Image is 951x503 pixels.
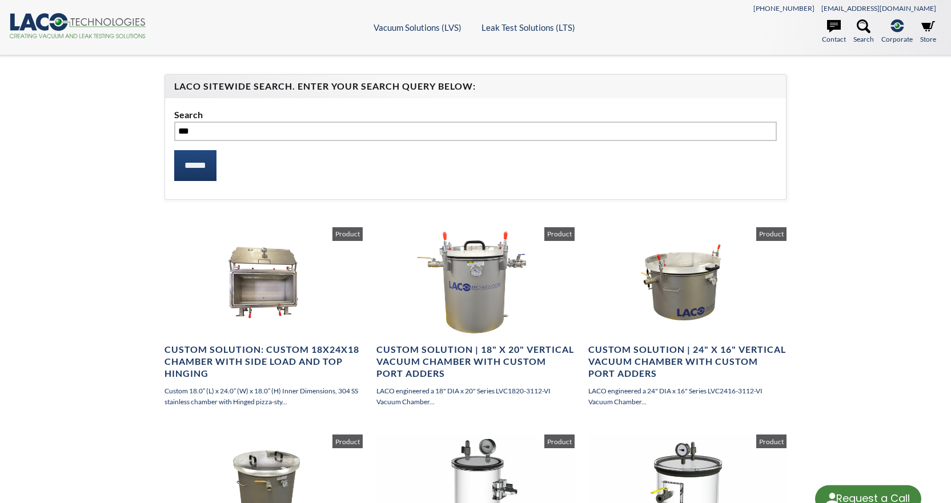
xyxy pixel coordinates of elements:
[376,344,575,379] h4: Custom Solution | 18" X 20" Vertical Vacuum Chamber with Custom Port Adders
[544,227,575,241] span: Product
[588,227,787,408] a: Custom Solution | 24" X 16" Vertical Vacuum Chamber with Custom Port Adders LACO engineered a 24"...
[881,34,913,45] span: Corporate
[821,4,936,13] a: [EMAIL_ADDRESS][DOMAIN_NAME]
[822,19,846,45] a: Contact
[756,434,787,448] span: Product
[164,227,363,408] a: Custom Solution: Custom 18x24x18 Chamber with Side Load and Top Hinging Custom 18.0” (L) x 24.0” ...
[174,81,777,92] h4: LACO Sitewide Search. Enter your Search Query Below:
[544,434,575,448] span: Product
[588,344,787,379] h4: Custom Solution | 24" X 16" Vertical Vacuum Chamber with Custom Port Adders
[164,385,363,407] p: Custom 18.0” (L) x 24.0” (W) x 18.0” (H) Inner Dimensions, 304 SS stainless chamber with Hinged p...
[174,107,777,122] label: Search
[332,227,363,241] span: Product
[481,22,575,33] a: Leak Test Solutions (LTS)
[374,22,462,33] a: Vacuum Solutions (LVS)
[920,19,936,45] a: Store
[164,344,363,379] h4: Custom Solution: Custom 18x24x18 Chamber with Side Load and Top Hinging
[376,385,575,407] p: LACO engineered a 18" DIA x 20" Series LVC1820-3112-VI Vacuum Chamber...
[332,434,363,448] span: Product
[753,4,814,13] a: [PHONE_NUMBER]
[376,227,575,408] a: Custom Solution | 18" X 20" Vertical Vacuum Chamber with Custom Port Adders LACO engineered a 18"...
[756,227,787,241] span: Product
[853,19,874,45] a: Search
[588,385,787,407] p: LACO engineered a 24" DIA x 16" Series LVC2416-3112-VI Vacuum Chamber...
